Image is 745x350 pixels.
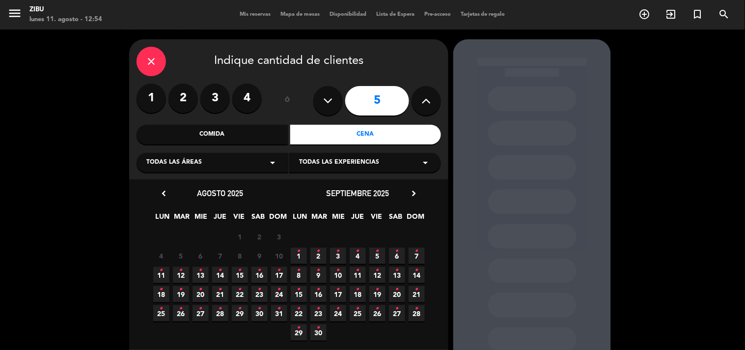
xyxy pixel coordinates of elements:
div: ó [272,84,304,118]
i: • [317,243,320,259]
i: • [356,282,359,297]
label: 4 [232,84,262,113]
i: • [415,243,418,259]
i: • [160,301,163,317]
span: 16 [310,286,327,302]
i: • [160,282,163,297]
span: 13 [389,267,405,283]
span: 3 [271,229,287,245]
span: 30 [310,324,327,341]
i: • [238,301,242,317]
span: 20 [193,286,209,302]
i: • [297,282,301,297]
i: • [395,282,399,297]
span: 18 [350,286,366,302]
span: Todas las áreas [146,158,202,168]
span: Mapa de mesas [276,12,325,17]
span: 13 [193,267,209,283]
label: 2 [168,84,198,113]
span: 10 [330,267,346,283]
i: chevron_right [409,188,419,199]
i: search [718,8,730,20]
span: 25 [153,305,169,321]
span: 2 [251,229,268,245]
span: MIE [193,211,209,227]
i: chevron_left [159,188,169,199]
span: 27 [389,305,405,321]
span: 18 [153,286,169,302]
i: • [415,301,418,317]
i: • [238,282,242,297]
i: • [258,282,261,297]
span: 14 [409,267,425,283]
span: DOM [270,211,286,227]
span: 24 [330,305,346,321]
i: • [356,262,359,278]
i: • [317,262,320,278]
i: • [317,301,320,317]
i: • [199,301,202,317]
i: • [219,262,222,278]
i: • [258,262,261,278]
span: 15 [232,267,248,283]
span: LUN [292,211,308,227]
i: • [395,262,399,278]
span: 8 [232,248,248,264]
i: • [336,301,340,317]
span: 29 [232,305,248,321]
i: • [258,301,261,317]
span: 20 [389,286,405,302]
span: VIE [231,211,248,227]
span: Lista de Espera [371,12,419,17]
i: • [179,301,183,317]
button: menu [7,6,22,24]
span: LUN [155,211,171,227]
i: • [317,320,320,336]
span: VIE [369,211,385,227]
span: 2 [310,248,327,264]
span: Tarjetas de regalo [456,12,510,17]
span: 12 [173,267,189,283]
span: SAB [250,211,267,227]
span: 22 [291,305,307,321]
i: • [415,262,418,278]
span: 31 [271,305,287,321]
span: 28 [212,305,228,321]
i: • [219,282,222,297]
i: • [336,243,340,259]
span: 17 [271,267,287,283]
span: DOM [407,211,423,227]
span: 15 [291,286,307,302]
i: • [199,262,202,278]
i: • [160,262,163,278]
span: 25 [350,305,366,321]
div: Comida [137,125,288,145]
span: 6 [389,248,405,264]
i: • [238,262,242,278]
i: • [219,301,222,317]
i: • [297,262,301,278]
i: • [356,301,359,317]
label: 1 [137,84,166,113]
i: • [179,262,183,278]
span: 26 [173,305,189,321]
i: • [277,282,281,297]
span: 8 [291,267,307,283]
span: JUE [212,211,228,227]
span: 1 [232,229,248,245]
span: 11 [350,267,366,283]
span: 5 [369,248,386,264]
span: MAR [174,211,190,227]
span: MAR [311,211,328,227]
span: 28 [409,305,425,321]
span: 30 [251,305,268,321]
i: • [376,262,379,278]
i: • [336,262,340,278]
span: 23 [251,286,268,302]
span: Disponibilidad [325,12,371,17]
i: • [199,282,202,297]
div: Zibu [29,5,102,15]
span: 9 [251,248,268,264]
i: • [277,262,281,278]
i: turned_in_not [692,8,704,20]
